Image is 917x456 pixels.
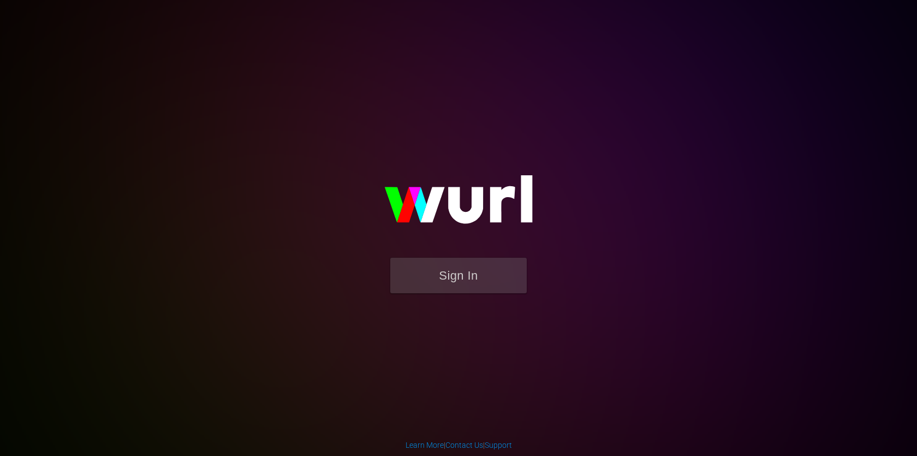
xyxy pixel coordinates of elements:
button: Sign In [390,258,527,293]
a: Support [485,441,512,449]
a: Learn More [406,441,444,449]
div: | | [406,440,512,451]
img: wurl-logo-on-black-223613ac3d8ba8fe6dc639794a292ebdb59501304c7dfd60c99c58986ef67473.svg [349,152,568,258]
a: Contact Us [445,441,483,449]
